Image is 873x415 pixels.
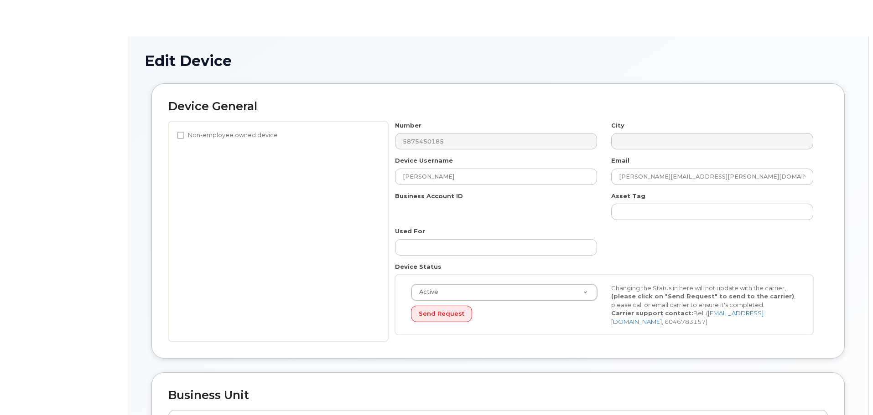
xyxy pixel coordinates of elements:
[604,284,805,326] div: Changing the Status in here will not update with the carrier, , please call or email carrier to e...
[395,262,442,271] label: Device Status
[411,284,597,301] a: Active
[177,130,278,141] label: Non-employee owned device
[611,292,794,300] strong: (please click on "Send Request" to send to the carrier)
[611,309,693,317] strong: Carrier support contact:
[395,192,463,200] label: Business Account ID
[414,288,438,296] span: Active
[395,227,425,236] label: Used For
[168,100,828,113] h2: Device General
[395,156,453,165] label: Device Username
[611,309,764,325] a: [EMAIL_ADDRESS][DOMAIN_NAME]
[411,306,472,323] button: Send Request
[611,192,645,200] label: Asset Tag
[168,389,828,402] h2: Business Unit
[611,156,629,165] label: Email
[145,53,852,69] h1: Edit Device
[611,121,624,130] label: City
[177,132,184,139] input: Non-employee owned device
[395,121,421,130] label: Number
